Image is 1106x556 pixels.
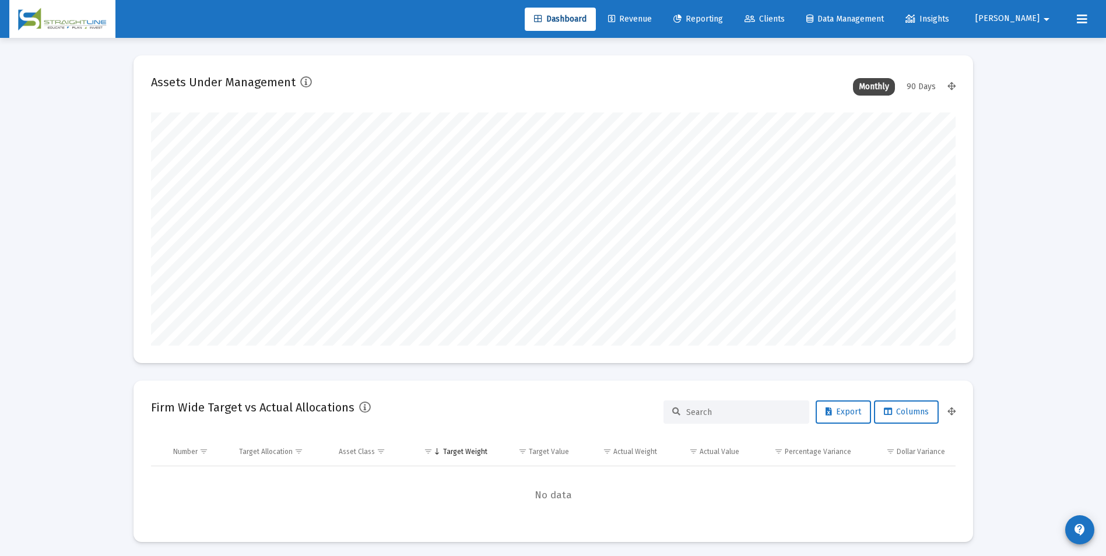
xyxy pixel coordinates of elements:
span: Show filter options for column 'Target Weight' [424,447,433,456]
td: Column Actual Weight [577,438,665,466]
span: Export [826,407,861,417]
div: Asset Class [339,447,375,456]
span: Columns [884,407,929,417]
span: Show filter options for column 'Target Allocation' [294,447,303,456]
div: Dollar Variance [897,447,945,456]
span: Show filter options for column 'Dollar Variance' [886,447,895,456]
td: Column Asset Class [331,438,408,466]
td: Column Target Value [496,438,578,466]
td: Column Percentage Variance [747,438,859,466]
mat-icon: arrow_drop_down [1040,8,1054,31]
td: Column Target Weight [408,438,496,466]
div: Monthly [853,78,895,96]
div: Target Value [529,447,569,456]
span: Show filter options for column 'Actual Value' [689,447,698,456]
span: Show filter options for column 'Asset Class' [377,447,385,456]
span: Show filter options for column 'Target Value' [518,447,527,456]
a: Insights [896,8,958,31]
input: Search [686,407,800,417]
div: Number [173,447,198,456]
button: Columns [874,400,939,424]
span: Show filter options for column 'Percentage Variance' [774,447,783,456]
h2: Firm Wide Target vs Actual Allocations [151,398,354,417]
div: 90 Days [901,78,942,96]
span: Clients [745,14,785,24]
div: Target Allocation [239,447,293,456]
td: Column Dollar Variance [859,438,955,466]
span: [PERSON_NAME] [975,14,1040,24]
span: Show filter options for column 'Actual Weight' [603,447,612,456]
td: Column Actual Value [665,438,747,466]
span: Data Management [806,14,884,24]
td: Column Number [165,438,231,466]
span: Dashboard [534,14,587,24]
a: Revenue [599,8,661,31]
span: Insights [905,14,949,24]
div: Actual Weight [613,447,657,456]
img: Dashboard [18,8,107,31]
span: Show filter options for column 'Number' [199,447,208,456]
a: Dashboard [525,8,596,31]
a: Reporting [664,8,732,31]
mat-icon: contact_support [1073,523,1087,537]
h2: Assets Under Management [151,73,296,92]
td: Column Target Allocation [231,438,331,466]
div: Percentage Variance [785,447,851,456]
span: Reporting [673,14,723,24]
div: Target Weight [443,447,487,456]
div: Actual Value [700,447,739,456]
a: Clients [735,8,794,31]
a: Data Management [797,8,893,31]
button: Export [816,400,871,424]
span: Revenue [608,14,652,24]
div: Data grid [151,438,956,525]
button: [PERSON_NAME] [961,7,1068,30]
span: No data [151,489,956,502]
